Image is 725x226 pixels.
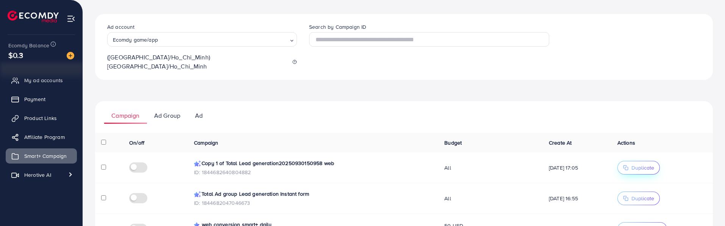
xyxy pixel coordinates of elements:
[160,34,287,45] input: Search for option
[67,14,75,23] img: menu
[111,35,159,45] span: Ecomdy game/app
[6,129,77,145] a: Affiliate Program
[24,133,65,141] span: Affiliate Program
[107,53,297,71] p: ([GEOGRAPHIC_DATA]/Ho_Chi_Minh) [GEOGRAPHIC_DATA]/Ho_Chi_Minh
[107,23,135,31] label: Ad account
[24,76,63,84] span: My ad accounts
[154,111,180,120] p: Ad Group
[617,161,660,175] button: Duplicate
[194,198,432,207] p: ID: 1844682047046673
[444,195,537,202] span: All
[6,148,77,164] a: Smart+ Campaign
[6,111,77,126] a: Product Links
[24,95,45,103] span: Payment
[194,168,432,177] p: ID: 1844682640804882
[617,139,635,147] span: Actions
[107,32,297,47] div: Search for option
[631,164,654,171] span: Duplicate
[549,139,572,147] span: Create At
[6,73,77,88] a: My ad accounts
[8,11,59,22] img: logo
[67,52,74,59] img: image
[194,161,201,167] img: campaign smart+
[693,192,719,220] iframe: Chat
[24,114,57,122] span: Product Links
[6,167,77,182] a: Herotive AI
[444,139,462,147] span: Budget
[194,159,432,168] p: Copy 1 of Total Lead generation20250930150958 web
[444,164,537,171] span: All
[6,92,77,107] a: Payment
[194,189,432,198] p: Total Ad group Lead generation Instant form
[194,191,201,198] img: campaign smart+
[549,195,605,202] span: [DATE] 16:55
[617,192,660,205] button: Duplicate
[309,23,366,31] label: Search by Campaign ID
[8,42,49,49] span: Ecomdy Balance
[549,164,605,171] span: [DATE] 17:05
[8,50,23,61] span: $0.3
[24,152,67,160] span: Smart+ Campaign
[24,171,51,179] span: Herotive AI
[111,111,139,120] p: Campaign
[194,139,218,147] span: Campaign
[129,139,144,147] span: On/off
[631,195,654,202] span: Duplicate
[195,111,203,120] p: Ad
